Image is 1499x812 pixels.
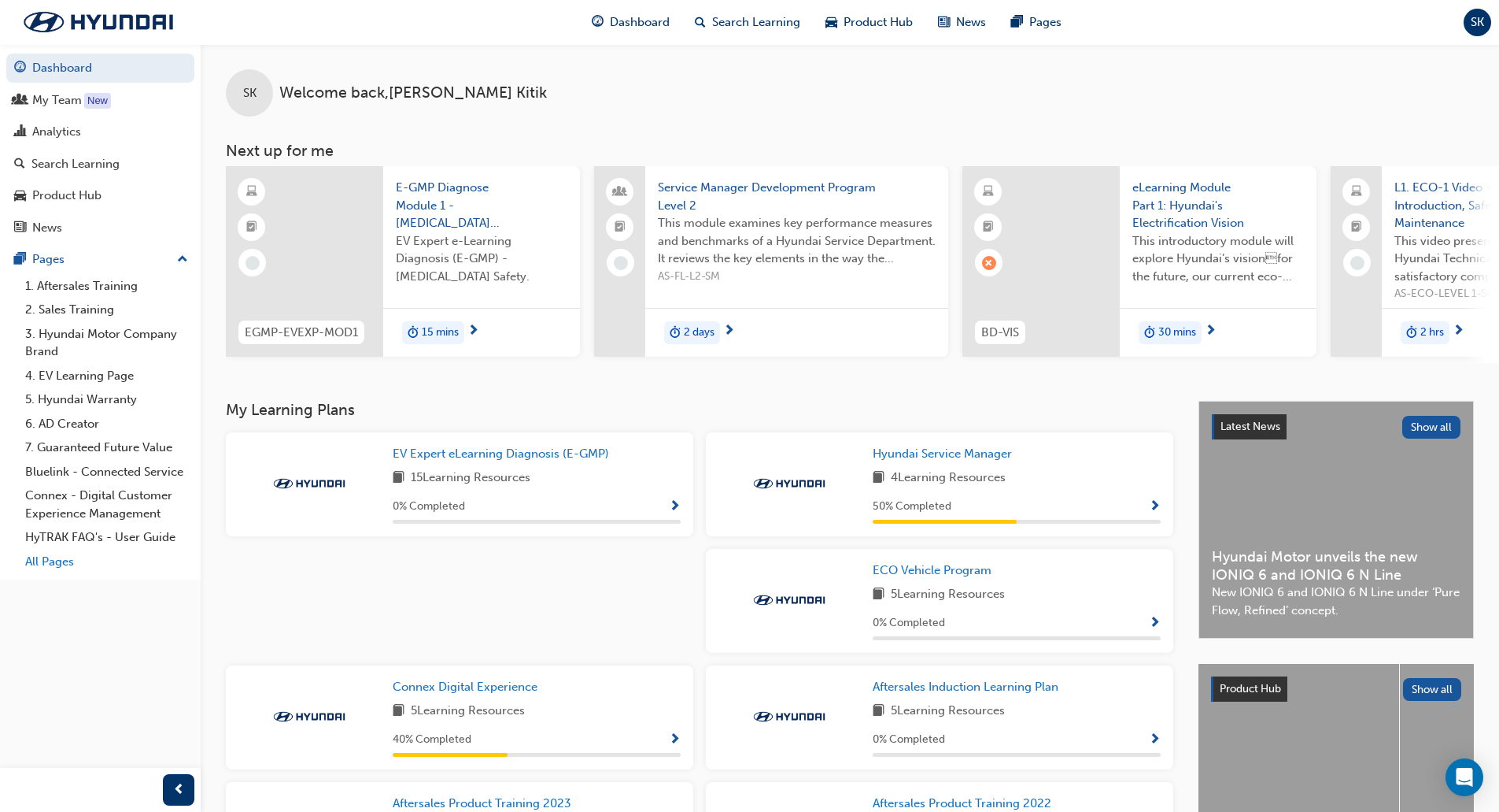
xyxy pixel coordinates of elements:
[19,274,194,298] a: 1. Aftersales Training
[614,256,628,270] span: learningRecordVerb_NONE-icon
[393,796,571,810] span: Aftersales Product Training 2023
[393,498,465,516] span: 0 % Completed
[226,166,580,357] a: EGMP-EVEXP-MOD1E-GMP Diagnose Module 1 - [MEDICAL_DATA] SafetyEV Expert e-Learning Diagnosis (E-G...
[873,445,1018,463] a: Hyundai Service Manager
[6,117,194,146] a: Analytics
[393,680,537,694] span: Connex Digital Experience
[670,323,681,343] span: duration-icon
[1471,13,1484,32] span: SK
[1212,414,1460,439] a: Latest NewsShow all
[1149,614,1161,633] button: Show Progress
[1350,256,1364,270] span: learningRecordVerb_NONE-icon
[393,447,609,461] span: EV Expert eLearning Diagnosis (E-GMP)
[19,412,194,436] a: 6. AD Creator
[1464,9,1491,36] button: SK
[6,50,194,245] button: DashboardMy TeamAnalyticsSearch LearningProduct HubNews
[658,214,936,268] span: This module examines key performance measures and benchmarks of a Hyundai Service Department. It ...
[873,796,1051,810] span: Aftersales Product Training 2022
[712,13,800,32] span: Search Learning
[1211,677,1461,702] a: Product HubShow all
[873,585,884,605] span: book-icon
[6,150,194,179] a: Search Learning
[6,86,194,115] a: My Team
[243,84,257,102] span: SK
[925,6,999,39] a: news-iconNews
[1453,324,1464,339] span: next-icon
[393,702,404,721] span: book-icon
[411,469,530,488] span: 15 Learning Resources
[14,158,25,172] span: search-icon
[982,256,996,270] span: learningRecordVerb_FAIL-icon
[6,245,194,274] button: Pages
[844,13,913,32] span: Product Hub
[669,730,681,750] button: Show Progress
[1220,682,1281,695] span: Product Hub
[32,187,102,205] div: Product Hub
[873,678,1065,696] a: Aftersales Induction Learning Plan
[873,562,998,580] a: ECO Vehicle Program
[956,13,986,32] span: News
[246,182,257,202] span: learningResourceType_ELEARNING-icon
[1212,548,1460,584] span: Hyundai Motor unveils the new IONIQ 6 and IONIQ 6 N Line
[19,436,194,460] a: 7. Guaranteed Future Value
[981,324,1019,342] span: BD-VIS
[396,179,567,232] span: E-GMP Diagnose Module 1 - [MEDICAL_DATA] Safety
[1149,733,1161,747] span: Show Progress
[891,585,1005,605] span: 5 Learning Resources
[723,324,735,339] span: next-icon
[825,13,837,32] span: car-icon
[393,678,544,696] a: Connex Digital Experience
[669,733,681,747] span: Show Progress
[594,166,948,357] a: Service Manager Development Program Level 2This module examines key performance measures and benc...
[467,324,479,339] span: next-icon
[1132,232,1304,286] span: This introductory module will explore Hyundai’s visionfor the future, our current eco-friendly v...
[19,460,194,484] a: Bluelink - Connected Service
[983,217,994,238] span: booktick-icon
[962,166,1316,357] a: BD-VISeLearning Module Part 1: Hyundai's Electrification VisionThis introductory module will expl...
[393,469,404,488] span: book-icon
[1351,182,1362,202] span: laptop-icon
[1351,217,1362,238] span: booktick-icon
[813,6,925,39] a: car-iconProduct Hub
[746,476,833,491] img: Trak
[999,6,1074,39] a: pages-iconPages
[891,702,1005,721] span: 5 Learning Resources
[873,563,991,577] span: ECO Vehicle Program
[177,250,188,270] span: up-icon
[873,702,884,721] span: book-icon
[1149,730,1161,750] button: Show Progress
[1402,416,1461,439] button: Show all
[669,500,681,514] span: Show Progress
[411,702,525,721] span: 5 Learning Resources
[393,445,615,463] a: EV Expert eLearning Diagnosis (E-GMP)
[6,54,194,83] a: Dashboard
[684,324,714,342] span: 2 days
[610,13,670,32] span: Dashboard
[615,217,626,238] span: booktick-icon
[695,13,706,32] span: search-icon
[32,91,82,109] div: My Team
[1420,324,1444,342] span: 2 hrs
[1144,323,1155,343] span: duration-icon
[746,709,833,725] img: Trak
[669,497,681,517] button: Show Progress
[14,253,26,267] span: pages-icon
[873,731,945,749] span: 0 % Completed
[983,182,994,202] span: learningResourceType_ELEARNING-icon
[1132,179,1304,232] span: eLearning Module Part 1: Hyundai's Electrification Vision
[8,6,189,39] img: Trak
[658,268,936,286] span: AS-FL-L2-SM
[32,250,65,269] div: Pages
[1220,420,1280,433] span: Latest News
[746,592,833,608] img: Trak
[1212,584,1460,619] span: New IONIQ 6 and IONIQ 6 N Line under ‘Pure Flow, Refined’ concept.
[615,182,626,202] span: people-icon
[1149,497,1161,517] button: Show Progress
[19,484,194,525] a: Connex - Digital Customer Experience Management
[14,125,26,139] span: chart-icon
[938,13,950,32] span: news-icon
[873,614,945,632] span: 0 % Completed
[246,256,260,270] span: learningRecordVerb_NONE-icon
[31,155,120,173] div: Search Learning
[14,221,26,235] span: news-icon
